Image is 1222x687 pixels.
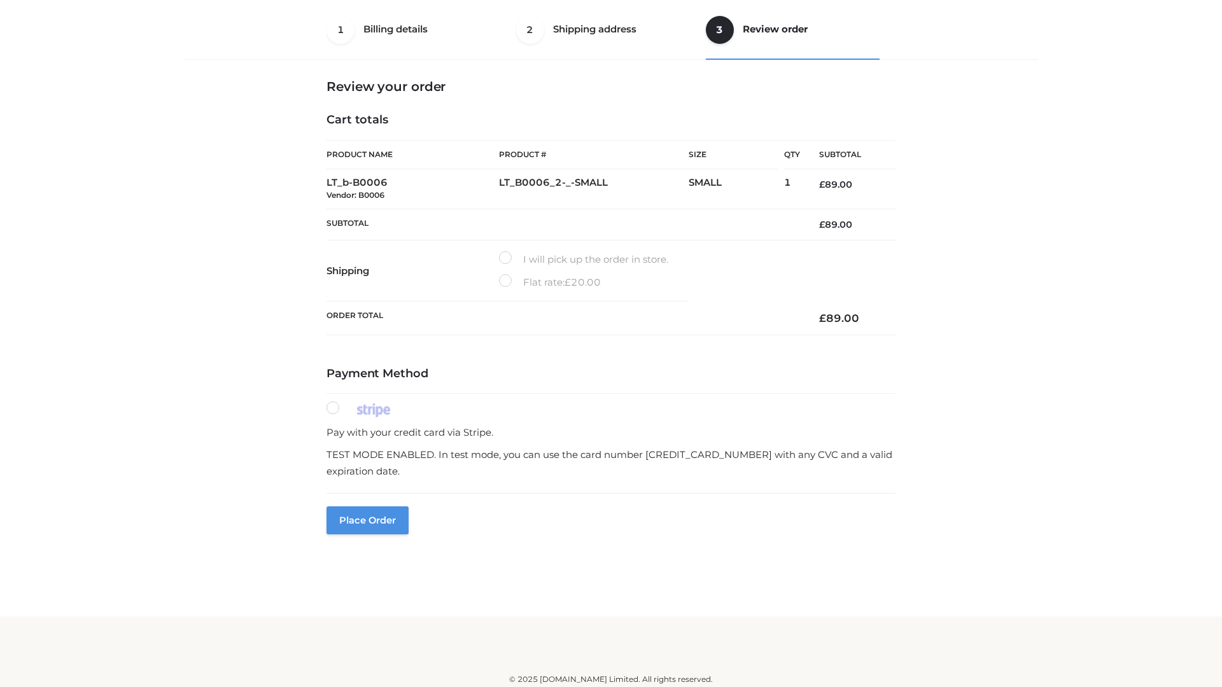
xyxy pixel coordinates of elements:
bdi: 89.00 [819,312,859,324]
th: Subtotal [800,141,895,169]
bdi: 20.00 [565,276,601,288]
bdi: 89.00 [819,179,852,190]
td: 1 [784,169,800,209]
th: Shipping [327,240,499,302]
td: SMALL [689,169,784,209]
th: Order Total [327,302,800,335]
small: Vendor: B0006 [327,190,384,200]
th: Product Name [327,140,499,169]
p: TEST MODE ENABLED. In test mode, you can use the card number [CREDIT_CARD_NUMBER] with any CVC an... [327,447,895,479]
h4: Cart totals [327,113,895,127]
span: £ [819,219,825,230]
bdi: 89.00 [819,219,852,230]
label: I will pick up the order in store. [499,251,668,268]
button: Place order [327,506,409,534]
th: Qty [784,140,800,169]
h4: Payment Method [327,367,895,381]
th: Product # [499,140,689,169]
span: £ [565,276,571,288]
div: © 2025 [DOMAIN_NAME] Limited. All rights reserved. [189,673,1033,686]
label: Flat rate: [499,274,601,291]
span: £ [819,312,826,324]
h3: Review your order [327,79,895,94]
td: LT_b-B0006 [327,169,499,209]
p: Pay with your credit card via Stripe. [327,424,895,441]
span: £ [819,179,825,190]
td: LT_B0006_2-_-SMALL [499,169,689,209]
th: Subtotal [327,209,800,240]
th: Size [689,141,778,169]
